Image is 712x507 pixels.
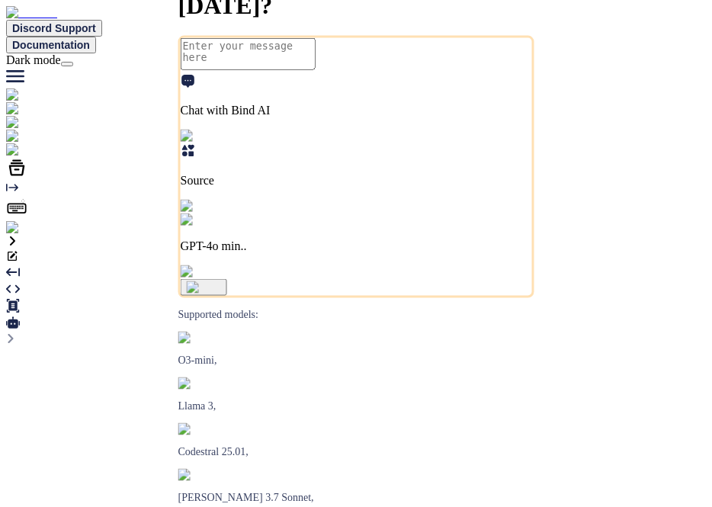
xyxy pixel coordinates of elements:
span: Discord Support [12,22,96,34]
img: attachment [181,265,246,279]
img: claude [178,469,219,481]
p: Supported models: [178,309,534,321]
img: Bind AI [6,6,57,20]
span: Documentation [12,39,90,51]
p: Llama 3, [178,400,534,412]
img: chat [6,116,39,130]
p: Source [181,174,532,188]
img: GPT-4 [178,332,219,344]
span: Dark mode [6,53,61,66]
p: O3-mini, [178,355,534,367]
img: githubLight [6,130,76,143]
p: GPT-4o min.. [181,239,532,253]
img: Mistral-AI [178,423,236,435]
img: icon [187,281,221,294]
img: GPT-4o mini [181,213,256,227]
img: Llama2 [178,377,223,390]
img: ai-studio [6,102,61,116]
img: Pick Models [181,200,254,213]
button: Discord Support [6,20,102,37]
p: Chat with Bind AI [181,104,532,117]
p: Codestral 25.01, [178,446,534,458]
img: darkCloudIdeIcon [6,143,107,157]
img: Pick Tools [181,130,244,143]
img: chat [6,88,39,102]
button: Documentation [6,37,96,53]
img: settings [6,221,56,235]
p: [PERSON_NAME] 3.7 Sonnet, [178,492,534,504]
